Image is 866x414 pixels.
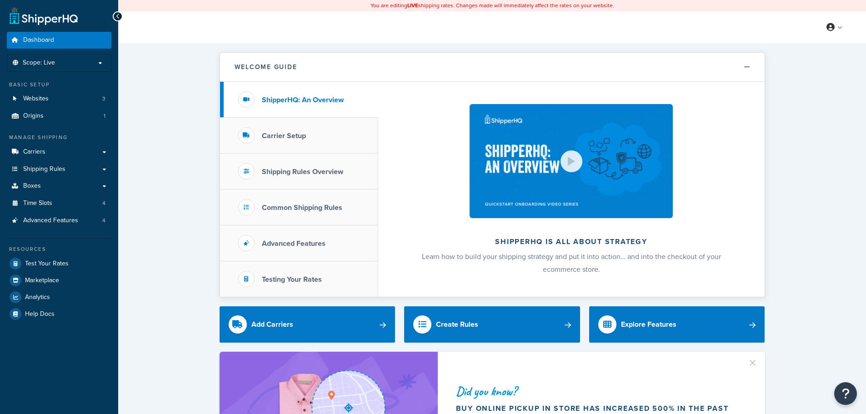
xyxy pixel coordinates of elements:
h3: Shipping Rules Overview [262,168,343,176]
button: Open Resource Center [834,382,857,405]
span: Help Docs [25,310,55,318]
span: Scope: Live [23,59,55,67]
div: Manage Shipping [7,134,111,141]
a: Boxes [7,178,111,195]
a: Test Your Rates [7,255,111,272]
span: Time Slots [23,200,52,207]
img: ShipperHQ is all about strategy [470,104,672,218]
a: Add Carriers [220,306,395,343]
span: Analytics [25,294,50,301]
div: Did you know? [456,385,743,398]
b: LIVE [407,1,418,10]
a: Time Slots4 [7,195,111,212]
a: Origins1 [7,108,111,125]
div: Create Rules [436,318,478,331]
span: Boxes [23,182,41,190]
h3: Advanced Features [262,239,325,248]
span: Dashboard [23,36,54,44]
span: 3 [102,95,105,103]
div: Basic Setup [7,81,111,89]
span: 4 [102,200,105,207]
a: Advanced Features4 [7,212,111,229]
span: Shipping Rules [23,165,65,173]
span: 1 [104,112,105,120]
span: Websites [23,95,49,103]
a: Analytics [7,289,111,305]
a: Create Rules [404,306,580,343]
h3: Common Shipping Rules [262,204,342,212]
span: Test Your Rates [25,260,69,268]
div: Resources [7,245,111,253]
a: Carriers [7,144,111,160]
a: Help Docs [7,306,111,322]
a: Marketplace [7,272,111,289]
a: Explore Features [589,306,765,343]
div: Explore Features [621,318,676,331]
h2: ShipperHQ is all about strategy [402,238,741,246]
a: Dashboard [7,32,111,49]
span: 4 [102,217,105,224]
h3: Carrier Setup [262,132,306,140]
span: Carriers [23,148,45,156]
li: Origins [7,108,111,125]
a: Websites3 [7,90,111,107]
h3: ShipperHQ: An Overview [262,96,344,104]
span: Origins [23,112,44,120]
button: Welcome Guide [220,53,765,82]
li: Time Slots [7,195,111,212]
h3: Testing Your Rates [262,275,322,284]
span: Learn how to build your shipping strategy and put it into action… and into the checkout of your e... [422,251,721,274]
div: Add Carriers [251,318,293,331]
span: Marketplace [25,277,59,284]
a: Shipping Rules [7,161,111,178]
li: Websites [7,90,111,107]
span: Advanced Features [23,217,78,224]
li: Advanced Features [7,212,111,229]
h2: Welcome Guide [235,64,297,70]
